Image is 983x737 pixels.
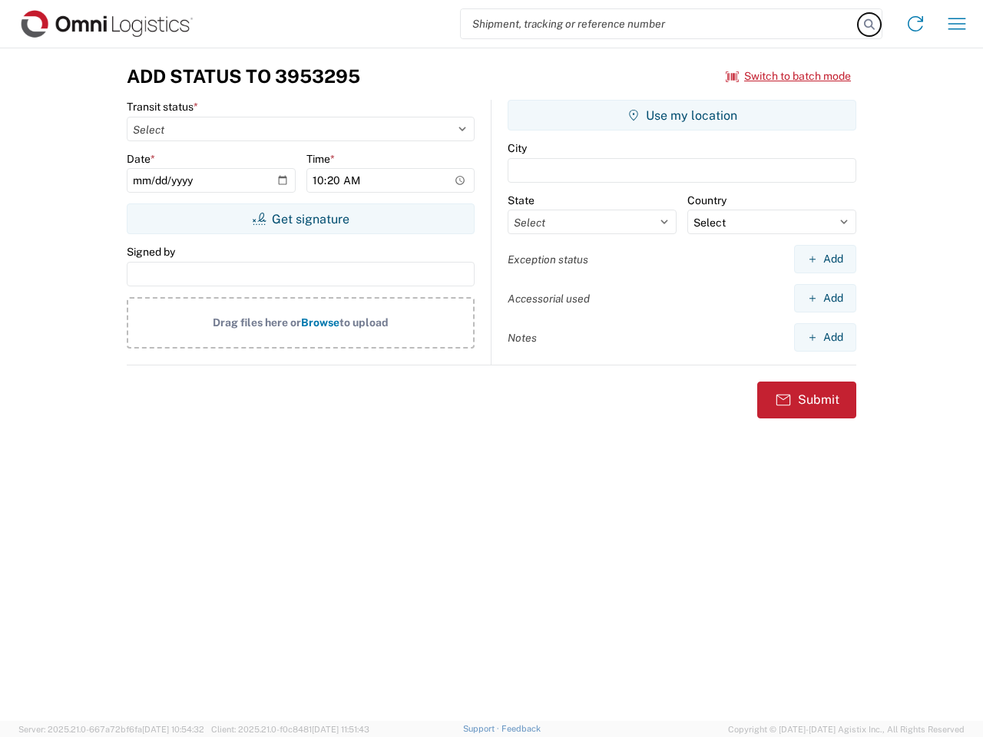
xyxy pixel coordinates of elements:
[142,725,204,734] span: [DATE] 10:54:32
[127,65,360,88] h3: Add Status to 3953295
[127,152,155,166] label: Date
[127,245,175,259] label: Signed by
[301,316,339,329] span: Browse
[463,724,501,733] a: Support
[794,245,856,273] button: Add
[127,100,198,114] label: Transit status
[728,722,965,736] span: Copyright © [DATE]-[DATE] Agistix Inc., All Rights Reserved
[794,284,856,312] button: Add
[211,725,369,734] span: Client: 2025.21.0-f0c8481
[306,152,335,166] label: Time
[508,253,588,266] label: Exception status
[461,9,859,38] input: Shipment, tracking or reference number
[508,292,590,306] label: Accessorial used
[508,193,535,207] label: State
[312,725,369,734] span: [DATE] 11:51:43
[508,141,527,155] label: City
[508,331,537,345] label: Notes
[687,193,726,207] label: Country
[508,100,856,131] button: Use my location
[213,316,301,329] span: Drag files here or
[794,323,856,352] button: Add
[18,725,204,734] span: Server: 2025.21.0-667a72bf6fa
[726,64,851,89] button: Switch to batch mode
[757,382,856,418] button: Submit
[127,203,475,234] button: Get signature
[501,724,541,733] a: Feedback
[339,316,389,329] span: to upload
